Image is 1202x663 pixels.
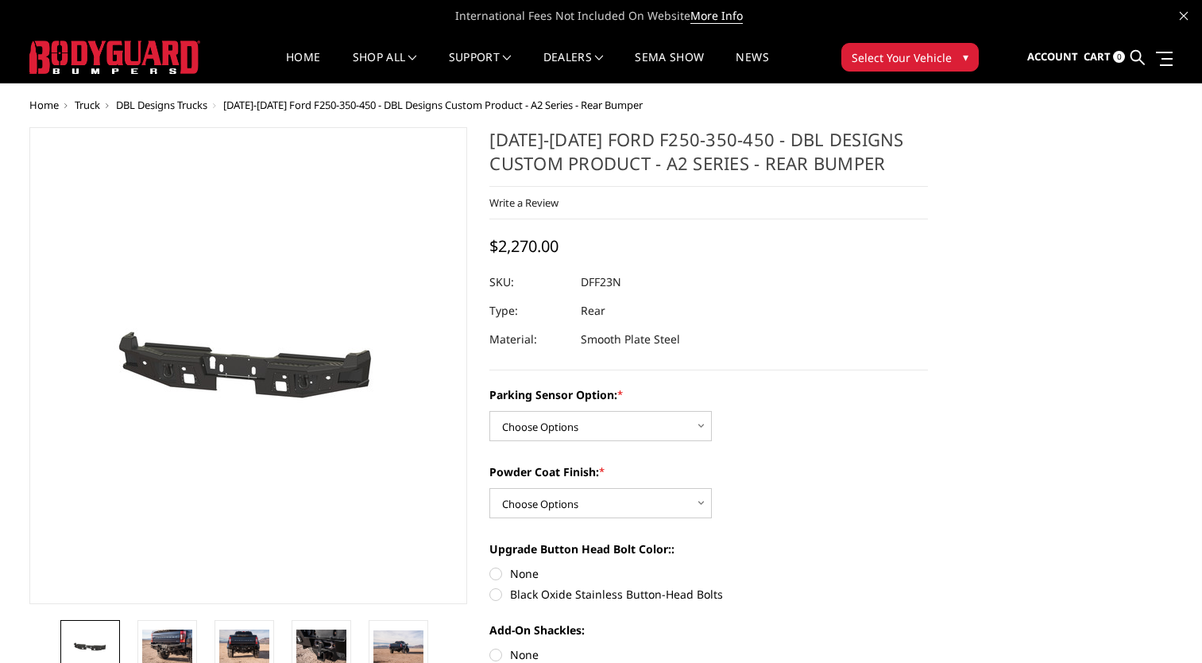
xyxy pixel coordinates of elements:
a: shop all [353,52,417,83]
label: Upgrade Button Head Bolt Color:: [489,541,928,557]
span: Account [1027,49,1078,64]
label: None [489,646,928,663]
a: 2023-2025 Ford F250-350-450 - DBL Designs Custom Product - A2 Series - Rear Bumper [29,127,468,604]
dd: DFF23N [581,268,621,297]
a: DBL Designs Trucks [116,98,207,112]
span: [DATE]-[DATE] Ford F250-350-450 - DBL Designs Custom Product - A2 Series - Rear Bumper [223,98,643,112]
a: SEMA Show [635,52,704,83]
label: Black Oxide Stainless Button-Head Bolts [489,586,928,603]
a: Write a Review [489,196,558,210]
dd: Smooth Plate Steel [581,325,680,354]
a: Dealers [543,52,604,83]
img: 2023-2025 Ford F250-350-450 - DBL Designs Custom Product - A2 Series - Rear Bumper [65,635,115,659]
label: Add-On Shackles: [489,622,928,638]
a: Support [449,52,512,83]
dt: Type: [489,297,569,325]
a: Account [1027,36,1078,79]
label: Powder Coat Finish: [489,463,928,480]
label: None [489,565,928,582]
img: 2023-2025 Ford F250-350-450 - DBL Designs Custom Product - A2 Series - Rear Bumper [219,630,269,663]
a: Cart 0 [1084,36,1125,79]
span: 0 [1113,51,1125,63]
a: Home [29,98,59,112]
dt: SKU: [489,268,569,297]
span: $2,270.00 [489,235,558,257]
span: ▾ [963,48,968,65]
span: Cart [1084,49,1111,64]
a: More Info [690,8,743,24]
a: Home [286,52,320,83]
label: Parking Sensor Option: [489,386,928,403]
img: 2023-2025 Ford F250-350-450 - DBL Designs Custom Product - A2 Series - Rear Bumper [296,630,346,663]
a: Truck [75,98,100,112]
button: Select Your Vehicle [841,43,979,72]
img: 2023-2025 Ford F250-350-450 - DBL Designs Custom Product - A2 Series - Rear Bumper [142,630,192,663]
h1: [DATE]-[DATE] Ford F250-350-450 - DBL Designs Custom Product - A2 Series - Rear Bumper [489,127,928,187]
img: BODYGUARD BUMPERS [29,41,200,74]
dd: Rear [581,297,605,325]
dt: Material: [489,325,569,354]
a: News [736,52,768,83]
span: Select Your Vehicle [852,49,952,66]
